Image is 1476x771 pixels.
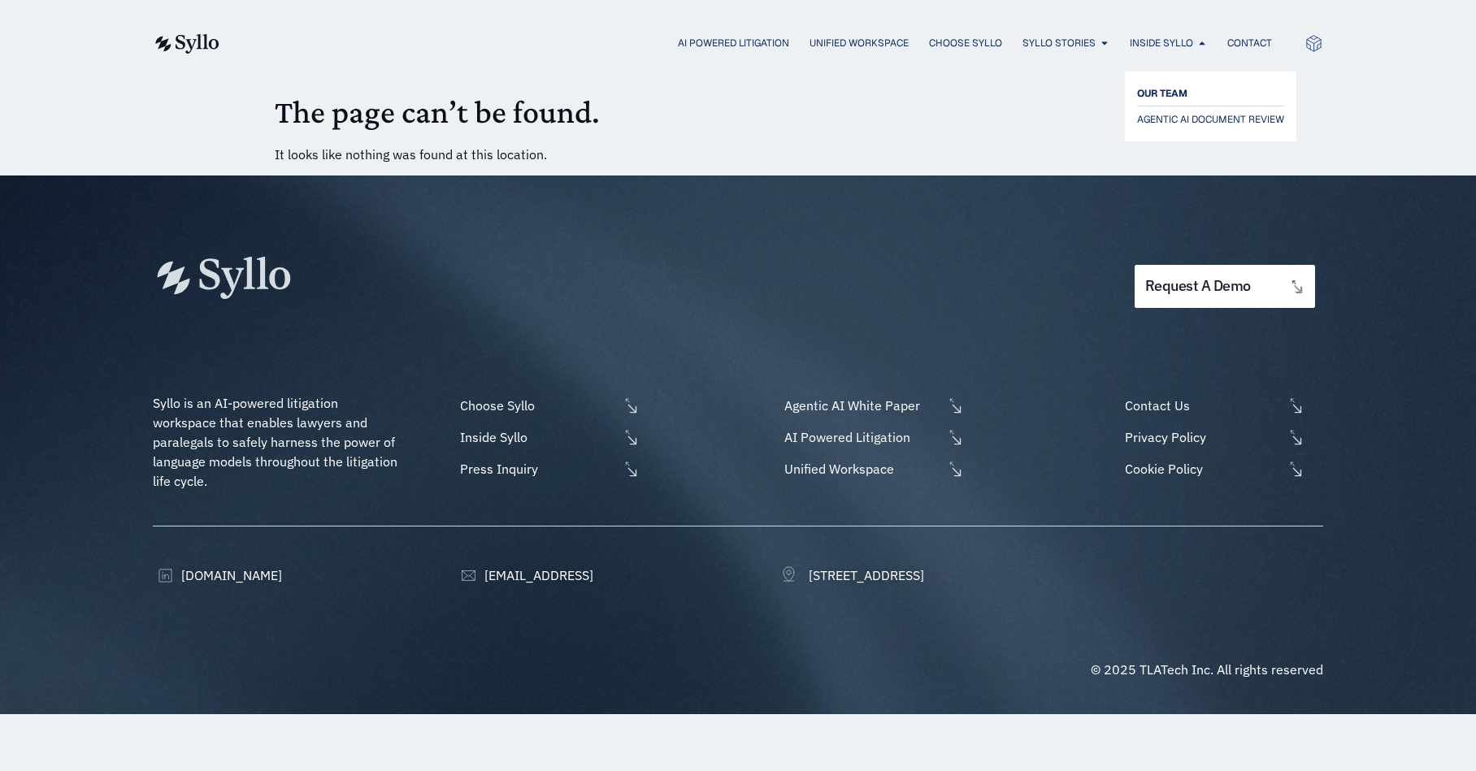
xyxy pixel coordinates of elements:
[456,459,640,479] a: Press Inquiry
[1121,459,1283,479] span: Cookie Policy
[1121,427,1323,447] a: Privacy Policy
[780,396,943,415] span: Agentic AI White Paper
[780,427,964,447] a: AI Powered Litigation
[1137,110,1284,129] a: AGENTIC AI DOCUMENT REVIEW
[456,396,640,415] a: Choose Syllo
[678,36,789,50] a: AI Powered Litigation
[805,565,924,585] span: [STREET_ADDRESS]
[456,396,619,415] span: Choose Syllo
[780,396,964,415] a: Agentic AI White Paper
[929,36,1002,50] a: Choose Syllo
[1137,84,1187,103] span: OUR TEAM
[780,565,924,585] a: [STREET_ADDRESS]
[153,395,401,489] span: Syllo is an AI-powered litigation workspace that enables lawyers and paralegals to safely harness...
[1227,36,1272,50] a: Contact
[780,459,943,479] span: Unified Workspace
[1022,36,1096,50] a: Syllo Stories
[810,36,909,50] a: Unified Workspace
[252,36,1272,51] div: Menu Toggle
[177,565,282,585] span: [DOMAIN_NAME]
[275,145,1201,164] p: It looks like nothing was found at this location.
[780,459,964,479] a: Unified Workspace
[1121,396,1283,415] span: Contact Us
[153,34,219,54] img: syllo
[1130,36,1193,50] a: Inside Syllo
[1137,84,1284,103] a: OUR TEAM
[480,565,593,585] span: [EMAIL_ADDRESS]
[456,565,593,585] a: [EMAIL_ADDRESS]
[456,427,619,447] span: Inside Syllo
[456,427,640,447] a: Inside Syllo
[1145,279,1251,294] span: request a demo
[153,565,282,585] a: [DOMAIN_NAME]
[456,459,619,479] span: Press Inquiry
[1091,661,1323,678] span: © 2025 TLATech Inc. All rights reserved
[1121,427,1283,447] span: Privacy Policy
[1135,265,1315,308] a: request a demo
[1121,459,1323,479] a: Cookie Policy
[1121,396,1323,415] a: Contact Us
[780,427,943,447] span: AI Powered Litigation
[252,36,1272,51] nav: Menu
